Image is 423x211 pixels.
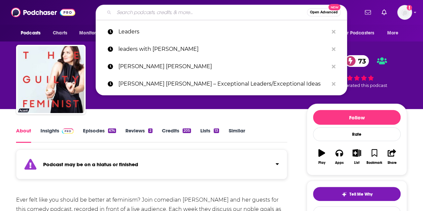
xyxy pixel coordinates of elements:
a: Credits205 [162,127,191,143]
div: Bookmark [366,161,382,165]
a: Show notifications dropdown [362,7,374,18]
a: Show notifications dropdown [379,7,389,18]
button: open menu [338,27,384,39]
strong: Podcast may be on a hiatus or finished [43,161,138,168]
button: Follow [313,110,401,125]
a: leaders with [PERSON_NAME] [96,40,347,58]
button: Show profile menu [397,5,412,20]
svg: Add a profile image [407,5,412,10]
a: Reviews2 [125,127,152,143]
a: 73 [345,55,369,67]
span: rated this podcast [348,83,387,88]
button: Bookmark [365,145,383,169]
p: Leaders [118,23,328,40]
div: 2 [148,128,152,133]
img: User Profile [397,5,412,20]
section: Click to expand status details [16,153,287,179]
button: Share [383,145,401,169]
button: Apps [330,145,348,169]
a: Episodes674 [83,127,116,143]
a: Similar [228,127,245,143]
span: Monitoring [79,28,103,38]
button: List [348,145,365,169]
span: New [328,4,340,10]
button: tell me why sparkleTell Me Why [313,187,401,201]
button: Play [313,145,330,169]
img: The Guilty Feminist [17,46,84,113]
button: open menu [75,27,112,39]
div: Apps [335,161,344,165]
div: verified Badge73 13 peoplerated this podcast [307,51,407,92]
span: For Podcasters [342,28,374,38]
div: 13 [214,128,219,133]
a: [PERSON_NAME] [PERSON_NAME] [96,58,347,75]
div: 205 [183,128,191,133]
span: Podcasts [21,28,40,38]
span: More [387,28,399,38]
span: 73 [351,55,369,67]
div: 674 [108,128,116,133]
img: Podchaser Pro [62,128,74,134]
p: leaders with lacqua [118,40,328,58]
a: [PERSON_NAME] [PERSON_NAME] – Exceptional Leaders/Exceptional Ideas [96,75,347,93]
p: Morgan Stanley – Exceptional Leaders/Exceptional Ideas [118,75,328,93]
input: Search podcasts, credits, & more... [114,7,307,18]
a: Lists13 [200,127,219,143]
span: Tell Me Why [349,192,373,197]
span: Logged in as BrunswickDigital [397,5,412,20]
p: Morgan Stanley [118,58,328,75]
img: Podchaser - Follow, Share and Rate Podcasts [11,6,75,19]
button: open menu [16,27,49,39]
div: Search podcasts, credits, & more... [96,5,347,20]
div: Rate [313,127,401,141]
button: open menu [383,27,407,39]
div: Play [318,161,325,165]
a: Leaders [96,23,347,40]
img: tell me why sparkle [341,192,347,197]
span: Open Advanced [310,11,338,14]
div: List [354,161,359,165]
a: InsightsPodchaser Pro [40,127,74,143]
a: About [16,127,31,143]
span: Charts [53,28,67,38]
a: Charts [48,27,71,39]
div: Share [387,161,396,165]
button: Open AdvancedNew [307,8,341,16]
